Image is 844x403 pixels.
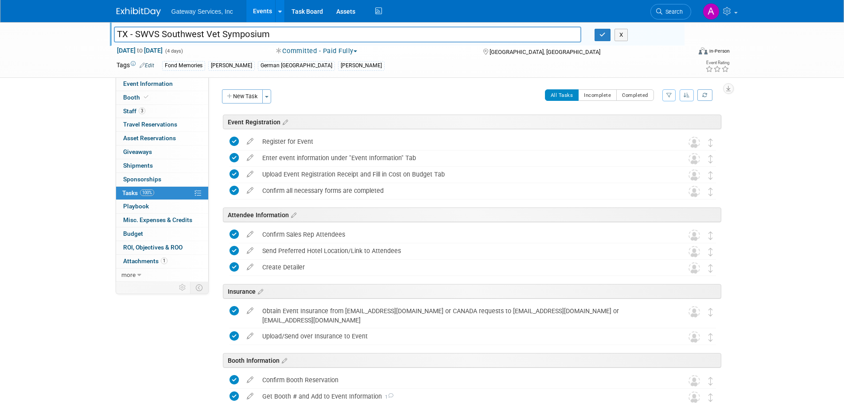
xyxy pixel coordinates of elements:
[258,372,671,388] div: Confirm Booth Reservation
[171,8,233,15] span: Gateway Services, Inc
[688,153,700,165] img: Unassigned
[545,89,579,101] button: All Tasks
[144,95,148,100] i: Booth reservation complete
[223,284,721,299] div: Insurance
[699,47,708,54] img: Format-Inperson.png
[223,207,721,222] div: Attendee Information
[116,159,208,173] a: Shipments
[708,155,713,163] i: Move task
[258,329,671,344] div: Upload/Send over Insurance to Event
[688,186,700,197] img: Unassigned
[117,46,163,54] span: [DATE] [DATE]
[116,91,208,104] a: Booth
[697,89,712,101] a: Refresh
[123,80,173,87] span: Event Information
[123,176,161,183] span: Sponsorships
[123,134,176,142] span: Asset Reservations
[708,171,713,180] i: Move task
[116,146,208,159] a: Giveaways
[289,210,296,219] a: Edit sections
[242,376,258,384] a: edit
[116,173,208,186] a: Sponsorships
[116,241,208,254] a: ROI, Objectives & ROO
[175,282,191,293] td: Personalize Event Tab Strip
[258,167,671,182] div: Upload Event Registration Receipt and Fill in Cost on Budget Tab
[136,47,144,54] span: to
[708,377,713,385] i: Move task
[256,287,263,296] a: Edit sections
[123,94,150,101] span: Booth
[242,247,258,255] a: edit
[116,132,208,145] a: Asset Reservations
[123,230,143,237] span: Budget
[116,200,208,213] a: Playbook
[162,61,205,70] div: Fond Memories
[688,375,700,387] img: Unassigned
[222,89,263,104] button: New Task
[708,231,713,240] i: Move task
[190,282,208,293] td: Toggle Event Tabs
[242,187,258,195] a: edit
[708,333,713,342] i: Move task
[242,138,258,146] a: edit
[708,138,713,147] i: Move task
[242,332,258,340] a: edit
[122,189,154,196] span: Tasks
[140,62,154,69] a: Edit
[116,118,208,131] a: Travel Reservations
[161,257,167,264] span: 1
[123,162,153,169] span: Shipments
[242,170,258,178] a: edit
[688,391,700,403] img: Unassigned
[708,393,713,402] i: Move task
[703,3,720,20] img: Alyson Evans
[117,61,154,71] td: Tags
[708,308,713,316] i: Move task
[578,89,617,101] button: Incomplete
[709,48,730,54] div: In-Person
[708,188,713,196] i: Move task
[116,269,208,282] a: more
[615,29,628,41] button: X
[123,244,183,251] span: ROI, Objectives & ROO
[242,230,258,238] a: edit
[258,134,671,149] div: Register for Event
[662,8,683,15] span: Search
[242,307,258,315] a: edit
[258,150,671,165] div: Enter event information under "Event Information" Tab
[258,61,335,70] div: German [GEOGRAPHIC_DATA]
[258,260,671,275] div: Create Detailer
[688,331,700,343] img: Unassigned
[123,148,152,155] span: Giveaways
[705,61,729,65] div: Event Rating
[280,356,287,365] a: Edit sections
[258,227,671,242] div: Confirm Sales Rep Attendees
[688,230,700,241] img: Unassigned
[117,8,161,16] img: ExhibitDay
[116,214,208,227] a: Misc. Expenses & Credits
[616,89,654,101] button: Completed
[140,189,154,196] span: 100%
[688,262,700,274] img: Unassigned
[223,353,721,368] div: Booth Information
[123,121,177,128] span: Travel Reservations
[116,227,208,241] a: Budget
[688,169,700,181] img: Unassigned
[223,115,721,129] div: Event Registration
[123,203,149,210] span: Playbook
[688,246,700,257] img: Unassigned
[139,107,145,114] span: 3
[639,46,730,59] div: Event Format
[242,263,258,271] a: edit
[708,264,713,273] i: Move task
[242,392,258,400] a: edit
[123,216,192,223] span: Misc. Expenses & Credits
[650,4,691,19] a: Search
[273,46,361,56] button: Committed - Paid Fully
[121,271,136,278] span: more
[123,257,167,265] span: Attachments
[708,248,713,256] i: Move task
[382,394,393,400] span: 1
[338,61,385,70] div: [PERSON_NAME]
[116,187,208,200] a: Tasks100%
